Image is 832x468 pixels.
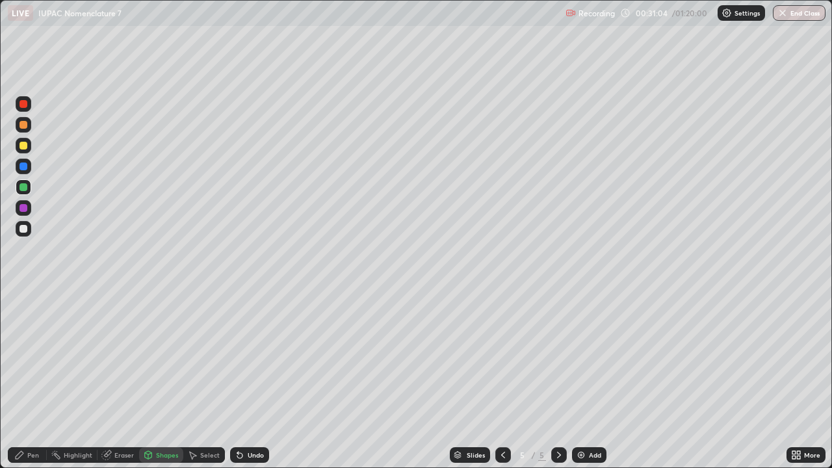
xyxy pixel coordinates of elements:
div: Undo [248,452,264,458]
div: Select [200,452,220,458]
div: Add [589,452,601,458]
img: end-class-cross [777,8,788,18]
img: add-slide-button [576,450,586,460]
div: Shapes [156,452,178,458]
div: 5 [538,449,546,461]
button: End Class [773,5,825,21]
div: 5 [516,451,529,459]
img: recording.375f2c34.svg [565,8,576,18]
p: Recording [578,8,615,18]
div: Slides [467,452,485,458]
div: Eraser [114,452,134,458]
p: IUPAC Nomenclature 7 [38,8,122,18]
img: class-settings-icons [721,8,732,18]
div: More [804,452,820,458]
div: Pen [27,452,39,458]
p: Settings [734,10,760,16]
div: Highlight [64,452,92,458]
div: / [532,451,536,459]
p: LIVE [12,8,29,18]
